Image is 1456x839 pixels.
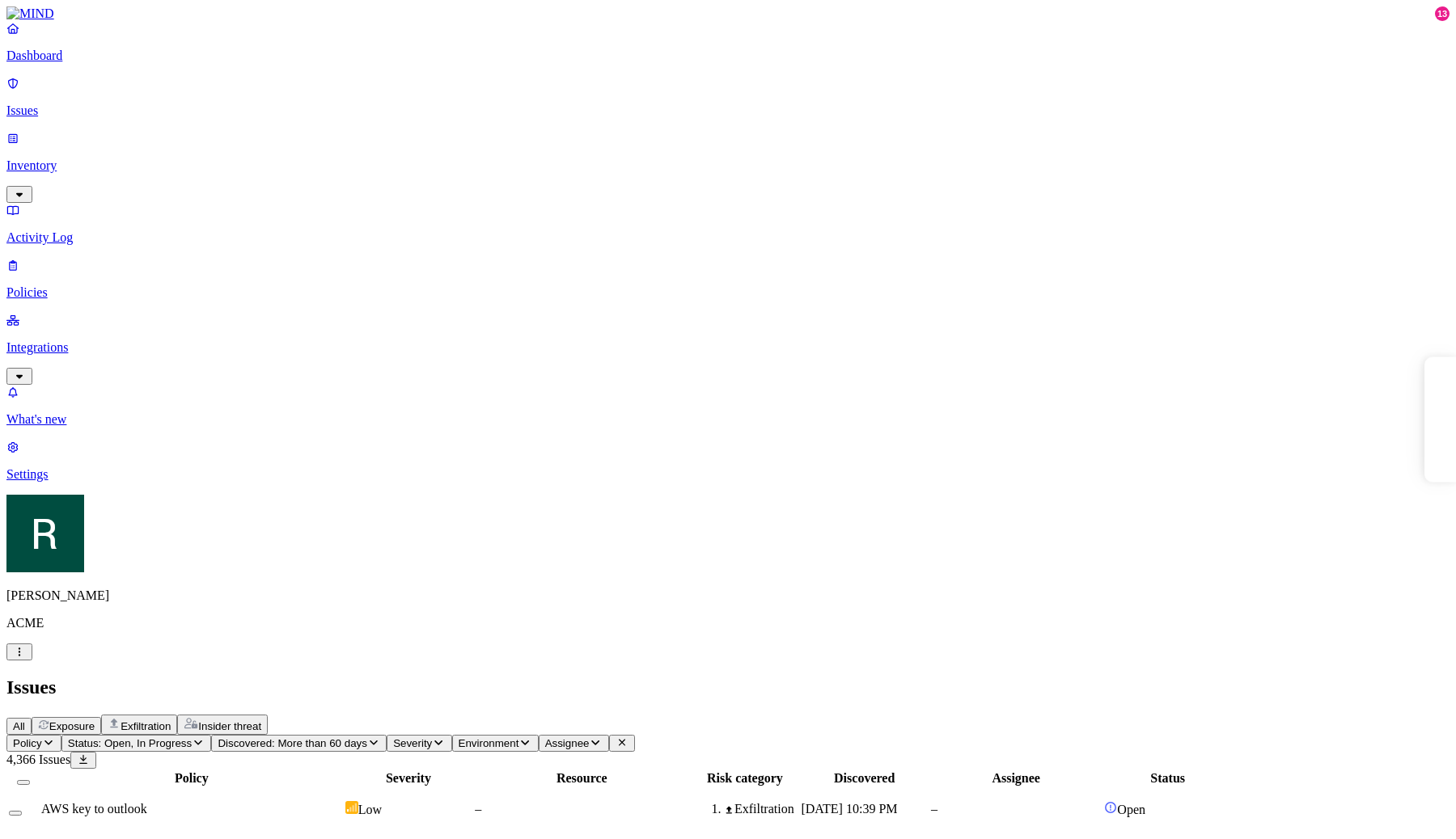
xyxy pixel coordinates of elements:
a: Inventory [6,131,1450,200]
a: What's new [6,385,1450,427]
span: All [13,720,25,732]
div: Status [1104,771,1231,786]
a: Issues [6,76,1450,118]
div: Policy [41,771,342,786]
p: Activity Log [6,230,1450,245]
a: Settings [6,440,1450,482]
span: Environment [459,737,519,749]
p: [PERSON_NAME] [6,588,1450,603]
a: Policies [6,258,1450,300]
div: Discovered [801,771,928,786]
p: ACME [6,616,1450,630]
div: 13 [1435,6,1450,21]
div: Risk category [692,771,798,786]
span: Severity [393,737,432,749]
a: Integrations [6,313,1450,382]
span: [DATE] 10:39 PM [801,802,897,816]
span: Insider threat [198,720,261,732]
img: severity-low [345,801,358,814]
img: status-open [1104,801,1117,814]
p: Dashboard [6,48,1450,63]
span: Policy [13,737,42,749]
span: 4,366 Issues [6,753,70,766]
h2: Issues [6,677,1450,698]
span: Assignee [545,737,590,749]
span: AWS key to outlook [41,802,147,816]
span: Exposure [49,720,95,732]
span: – [475,802,481,816]
a: MIND [6,6,1450,21]
p: Policies [6,285,1450,300]
div: Resource [475,771,688,786]
p: Inventory [6,158,1450,173]
p: Settings [6,467,1450,482]
span: Discovered: More than 60 days [218,737,366,749]
p: Issues [6,103,1450,118]
p: Integrations [6,340,1450,355]
button: Select row [9,811,22,816]
div: Assignee [931,771,1101,786]
span: Low [358,803,382,816]
a: Activity Log [6,203,1450,245]
div: Exfiltration [724,802,798,816]
img: Ron Rabinovich [6,495,84,572]
a: Dashboard [6,21,1450,63]
span: Exfiltration [121,720,171,732]
span: Open [1117,803,1145,816]
p: What's new [6,412,1450,427]
span: – [931,802,938,816]
button: Select all [17,780,30,785]
img: MIND [6,6,54,21]
span: Status: Open, In Progress [68,737,192,749]
div: Severity [345,771,472,786]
